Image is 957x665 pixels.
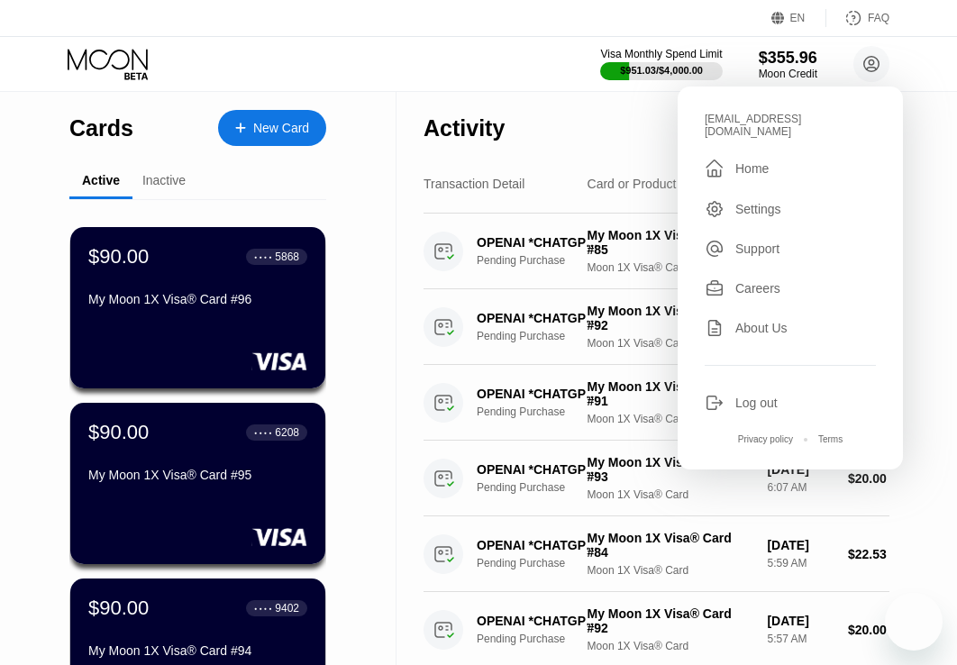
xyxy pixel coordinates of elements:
div: Visa Monthly Spend Limit$951.03/$4,000.00 [600,48,722,80]
div: My Moon 1X Visa® Card #85 [588,228,753,257]
div: $355.96Moon Credit [759,49,817,80]
div: Pending Purchase [477,633,611,645]
div: $20.00 [848,471,889,486]
div: 9402 [275,602,299,615]
div: OPENAI *CHATGPT SUBSCR [PHONE_NUMBER] USPending PurchaseMy Moon 1X Visa® Card #92Moon 1X Visa® Ca... [424,289,889,365]
div: OPENAI *CHATGPT SUBSCR [PHONE_NUMBER] IEPending PurchaseMy Moon 1X Visa® Card #85Moon 1X Visa® Ca... [424,214,889,289]
div: $90.00● ● ● ●6208My Moon 1X Visa® Card #95 [70,403,325,564]
div: Visa Monthly Spend Limit [600,48,722,60]
div: $90.00● ● ● ●5868My Moon 1X Visa® Card #96 [70,227,325,388]
div: EN [790,12,806,24]
div: $20.00 [848,623,889,637]
div: Transaction Detail [424,177,524,191]
div: My Moon 1X Visa® Card #95 [88,468,307,482]
div: $90.00 [88,597,149,620]
div: [DATE] [767,462,834,477]
div: OPENAI *CHATGPT SUBSCR [PHONE_NUMBER] USPending PurchaseMy Moon 1X Visa® Card #93Moon 1X Visa® Ca... [424,441,889,516]
div: Inactive [142,173,186,187]
div: New Card [253,121,309,136]
div: EN [771,9,826,27]
div: About Us [735,321,788,335]
div: [EMAIL_ADDRESS][DOMAIN_NAME] [705,113,876,138]
div: My Moon 1X Visa® Card #84 [588,531,753,560]
div: 5:59 AM [767,557,834,569]
div: Cards [69,115,133,141]
div:  [705,158,725,179]
div: Support [735,241,779,256]
div: OPENAI *CHATGPT SUBSCR [PHONE_NUMBER] IE [477,235,602,250]
div: OPENAI *CHATGPT SUBSCR [PHONE_NUMBER] USPending PurchaseMy Moon 1X Visa® Card #91Moon 1X Visa® Ca... [424,365,889,441]
div: Home [705,158,876,179]
div: 5868 [275,251,299,263]
div: About Us [705,318,876,338]
div: ● ● ● ● [254,430,272,435]
div: Settings [735,202,781,216]
div: Pending Purchase [477,405,611,418]
div: ● ● ● ● [254,254,272,260]
div: OPENAI *CHATGPT SUBSCR [PHONE_NUMBER] IE [477,538,602,552]
div: Log out [735,396,778,410]
div: $355.96 [759,49,817,68]
div: OPENAI *CHATGPT SUBSCR [PHONE_NUMBER] US [477,462,602,477]
div: My Moon 1X Visa® Card #93 [588,455,753,484]
div: Careers [735,281,780,296]
div: Privacy policy [738,434,793,444]
div: New Card [218,110,326,146]
div: Pending Purchase [477,481,611,494]
div: ● ● ● ● [254,606,272,611]
div: Support [705,239,876,259]
div: Pending Purchase [477,557,611,569]
div: Home [735,161,769,176]
div: Card or Product Detail [588,177,713,191]
div: OPENAI *CHATGPT SUBSCR [PHONE_NUMBER] US [477,311,602,325]
div: Moon 1X Visa® Card [588,564,753,577]
div: OPENAI *CHATGPT SUBSCR [PHONE_NUMBER] IEPending PurchaseMy Moon 1X Visa® Card #84Moon 1X Visa® Ca... [424,516,889,592]
div: My Moon 1X Visa® Card #92 [588,304,753,332]
div: Moon 1X Visa® Card [588,488,753,501]
iframe: Button to launch messaging window [885,593,943,651]
div: My Moon 1X Visa® Card #94 [88,643,307,658]
div: Moon 1X Visa® Card [588,640,753,652]
div: Active [82,173,120,187]
div: Terms [818,434,843,444]
div: Settings [705,199,876,219]
div: Moon Credit [759,68,817,80]
div: My Moon 1X Visa® Card #91 [588,379,753,408]
div: FAQ [826,9,889,27]
div: Activity [424,115,505,141]
div: Pending Purchase [477,330,611,342]
div: $90.00 [88,421,149,444]
div: $22.53 [848,547,889,561]
div: 5:57 AM [767,633,834,645]
div: [DATE] [767,614,834,628]
div: FAQ [868,12,889,24]
div: Careers [705,278,876,298]
div: Moon 1X Visa® Card [588,337,753,350]
div: $951.03 / $4,000.00 [620,65,703,76]
div: OPENAI *CHATGPT SUBSCR [PHONE_NUMBER] US [477,387,602,401]
div: Moon 1X Visa® Card [588,413,753,425]
div: My Moon 1X Visa® Card #96 [88,292,307,306]
div: 6:07 AM [767,481,834,494]
div: Moon 1X Visa® Card [588,261,753,274]
div: OPENAI *CHATGPT SUBSCR [PHONE_NUMBER] US [477,614,602,628]
div: My Moon 1X Visa® Card #92 [588,606,753,635]
div: [DATE] [767,538,834,552]
div: Pending Purchase [477,254,611,267]
div: Log out [705,393,876,413]
div: $90.00 [88,245,149,269]
div: 6208 [275,426,299,439]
